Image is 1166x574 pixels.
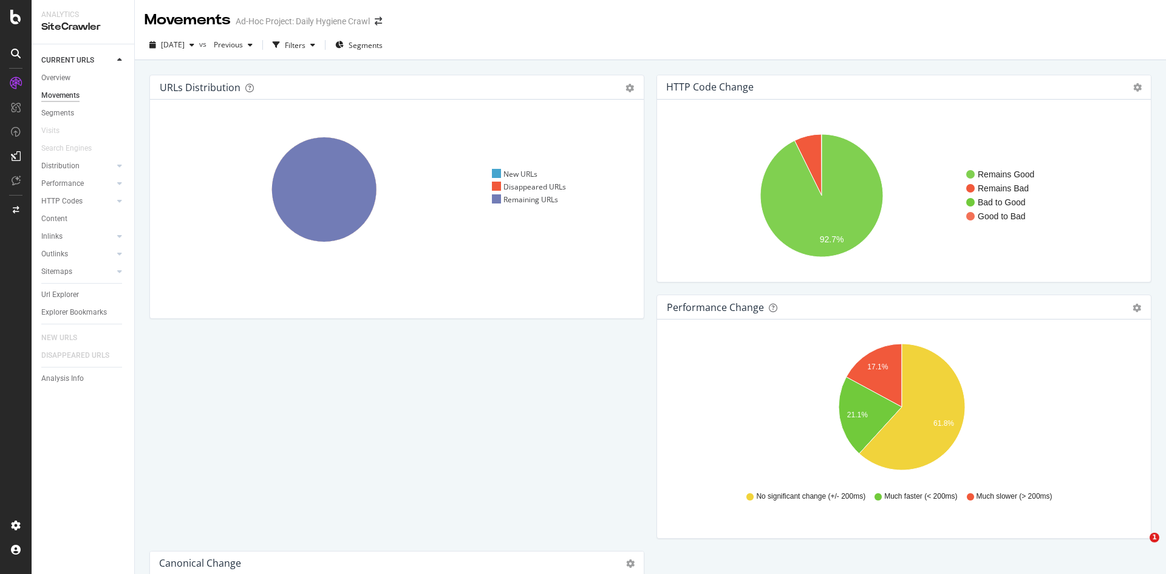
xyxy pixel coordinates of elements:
div: HTTP Codes [41,195,83,208]
text: 61.8% [933,419,954,428]
a: Search Engines [41,142,104,155]
i: Options [1133,83,1142,92]
span: No significant change (+/- 200ms) [756,491,865,502]
div: Performance [41,177,84,190]
a: Distribution [41,160,114,173]
iframe: Intercom live chat [1125,533,1154,562]
svg: A chart. [667,119,1137,272]
div: Disappeared URLs [492,182,567,192]
div: Overview [41,72,70,84]
div: arrow-right-arrow-left [375,17,382,26]
a: CURRENT URLS [41,54,114,67]
div: CURRENT URLS [41,54,94,67]
div: Visits [41,125,60,137]
text: 92.7% [820,234,844,244]
div: URLs Distribution [160,81,240,94]
div: Remaining URLs [492,194,559,205]
div: Analysis Info [41,372,84,385]
h4: Canonical Change [159,555,241,572]
span: Previous [209,39,243,50]
a: DISAPPEARED URLS [41,349,121,362]
svg: A chart. [667,339,1137,480]
div: gear [1133,304,1141,312]
i: Options [626,559,635,568]
button: Filters [268,35,320,55]
div: Movements [41,89,80,102]
div: Inlinks [41,230,63,243]
div: Content [41,213,67,225]
a: HTTP Codes [41,195,114,208]
a: Explorer Bookmarks [41,306,126,319]
a: Visits [41,125,72,137]
div: Ad-Hoc Project: Daily Hygiene Crawl [236,15,370,27]
a: Inlinks [41,230,114,243]
button: Previous [209,35,257,55]
div: Performance Change [667,301,764,313]
span: vs [199,39,209,49]
div: gear [626,84,634,92]
text: Remains Bad [978,183,1029,193]
div: Movements [145,10,231,30]
div: Outlinks [41,248,68,261]
text: 21.1% [847,411,868,419]
text: 17.1% [867,363,888,371]
a: Outlinks [41,248,114,261]
span: Segments [349,40,383,50]
h4: HTTP Code Change [666,79,754,95]
a: Segments [41,107,126,120]
span: 1 [1150,533,1159,542]
button: Segments [330,35,387,55]
div: Sitemaps [41,265,72,278]
a: Content [41,213,126,225]
a: Url Explorer [41,289,126,301]
a: NEW URLS [41,332,89,344]
a: Movements [41,89,126,102]
button: [DATE] [145,35,199,55]
text: Bad to Good [978,197,1026,207]
span: Much faster (< 200ms) [884,491,957,502]
div: New URLs [492,169,538,179]
a: Overview [41,72,126,84]
a: Analysis Info [41,372,126,385]
div: Filters [285,40,305,50]
span: Much slower (> 200ms) [977,491,1052,502]
div: NEW URLS [41,332,77,344]
div: Distribution [41,160,80,173]
text: Good to Bad [978,211,1026,221]
div: Analytics [41,10,124,20]
div: Segments [41,107,74,120]
a: Performance [41,177,114,190]
div: Search Engines [41,142,92,155]
div: Url Explorer [41,289,79,301]
a: Sitemaps [41,265,114,278]
div: DISAPPEARED URLS [41,349,109,362]
div: SiteCrawler [41,20,124,34]
div: Explorer Bookmarks [41,306,107,319]
span: 2025 Oct. 1st [161,39,185,50]
text: Remains Good [978,169,1034,179]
